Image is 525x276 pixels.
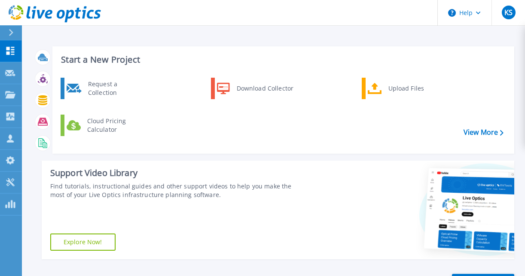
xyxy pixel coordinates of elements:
a: Request a Collection [61,78,149,99]
div: Request a Collection [84,80,147,97]
a: Upload Files [362,78,450,99]
h3: Start a New Project [61,55,503,64]
a: Cloud Pricing Calculator [61,115,149,136]
a: View More [464,128,504,136]
div: Support Video Library [50,167,296,179]
div: Upload Files [384,80,448,97]
div: Find tutorials, instructional guides and other support videos to help you make the most of your L... [50,182,296,199]
span: KS [504,9,513,16]
div: Download Collector [232,80,297,97]
div: Cloud Pricing Calculator [83,117,147,134]
a: Download Collector [211,78,299,99]
a: Explore Now! [50,234,116,251]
